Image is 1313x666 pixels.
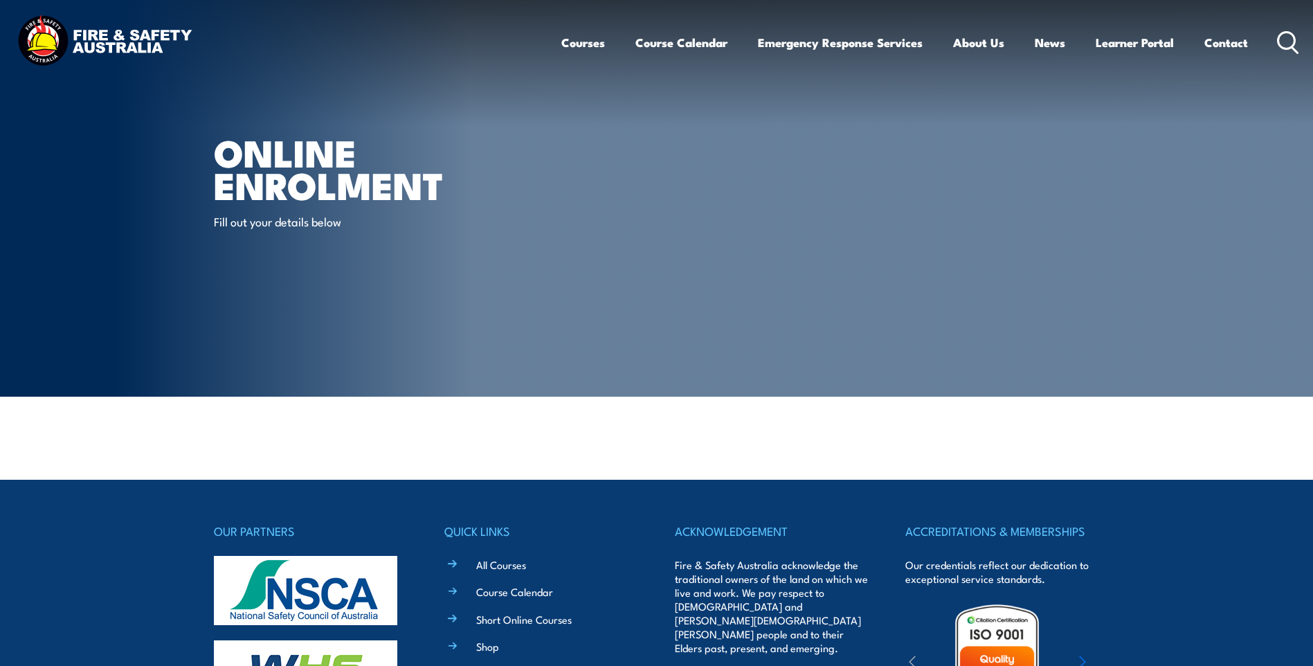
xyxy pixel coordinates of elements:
[1204,24,1248,61] a: Contact
[476,612,572,627] a: Short Online Courses
[476,584,553,599] a: Course Calendar
[214,521,408,541] h4: OUR PARTNERS
[758,24,923,61] a: Emergency Response Services
[214,213,467,229] p: Fill out your details below
[214,136,556,200] h1: Online Enrolment
[675,521,869,541] h4: ACKNOWLEDGEMENT
[476,639,499,654] a: Shop
[214,556,397,625] img: nsca-logo-footer
[953,24,1004,61] a: About Us
[675,558,869,655] p: Fire & Safety Australia acknowledge the traditional owners of the land on which we live and work....
[444,521,638,541] h4: QUICK LINKS
[905,521,1099,541] h4: ACCREDITATIONS & MEMBERSHIPS
[635,24,727,61] a: Course Calendar
[1096,24,1174,61] a: Learner Portal
[905,558,1099,586] p: Our credentials reflect our dedication to exceptional service standards.
[561,24,605,61] a: Courses
[476,557,526,572] a: All Courses
[1035,24,1065,61] a: News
